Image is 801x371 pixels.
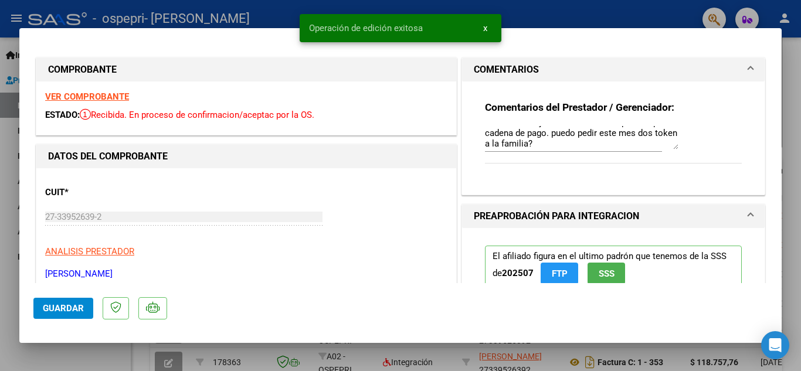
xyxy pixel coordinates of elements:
span: x [483,23,487,33]
span: ESTADO: [45,110,80,120]
h1: COMENTARIOS [474,63,539,77]
strong: COMPROBANTE [48,64,117,75]
button: x [474,18,497,39]
a: VER COMPROBANTE [45,91,129,102]
mat-expansion-panel-header: PREAPROBACIÓN PARA INTEGRACION [462,205,765,228]
div: COMENTARIOS [462,81,765,195]
p: CUIT [45,186,166,199]
span: SSS [599,268,615,279]
span: ANALISIS PRESTADOR [45,246,134,257]
button: SSS [588,263,625,284]
span: Recibida. En proceso de confirmacion/aceptac por la OS. [80,110,314,120]
span: FTP [552,268,568,279]
strong: Comentarios del Prestador / Gerenciador: [485,101,674,113]
p: [PERSON_NAME] [45,267,447,281]
h1: PREAPROBACIÓN PARA INTEGRACION [474,209,639,223]
p: El afiliado figura en el ultimo padrón que tenemos de la SSS de [485,246,742,290]
strong: 202507 [502,268,534,278]
span: Operación de edición exitosa [309,22,423,34]
strong: DATOS DEL COMPROBANTE [48,151,168,162]
button: Guardar [33,298,93,319]
mat-expansion-panel-header: COMENTARIOS [462,58,765,81]
div: Open Intercom Messenger [761,331,789,359]
button: FTP [541,263,578,284]
span: Guardar [43,303,84,314]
